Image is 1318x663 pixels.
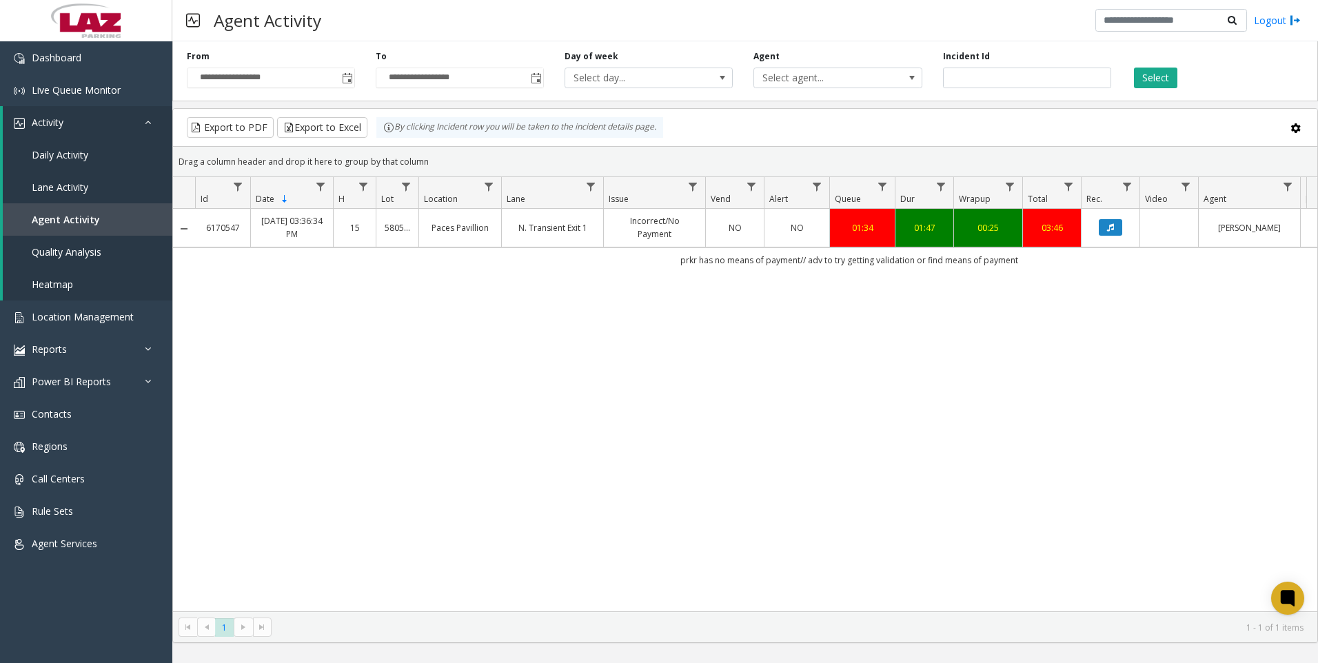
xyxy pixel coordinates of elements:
[3,236,172,268] a: Quality Analysis
[1028,193,1048,205] span: Total
[1204,193,1226,205] span: Agent
[173,223,195,234] a: Collapse Details
[173,150,1317,174] div: Drag a column header and drop it here to group by that column
[424,193,458,205] span: Location
[427,221,493,234] a: Paces Pavillion
[342,221,367,234] a: 15
[259,214,325,241] a: [DATE] 03:36:34 PM
[14,539,25,550] img: 'icon'
[904,221,945,234] a: 01:47
[835,193,861,205] span: Queue
[338,193,345,205] span: H
[14,474,25,485] img: 'icon'
[32,407,72,420] span: Contacts
[186,3,200,37] img: pageIcon
[507,193,525,205] span: Lane
[900,193,915,205] span: Dur
[1145,193,1168,205] span: Video
[753,50,780,63] label: Agent
[959,193,991,205] span: Wrapup
[14,312,25,323] img: 'icon'
[873,177,892,196] a: Queue Filter Menu
[32,83,121,96] span: Live Queue Monitor
[769,193,788,205] span: Alert
[742,177,761,196] a: Vend Filter Menu
[1177,177,1195,196] a: Video Filter Menu
[187,117,274,138] button: Export to PDF
[201,193,208,205] span: Id
[256,193,274,205] span: Date
[339,68,354,88] span: Toggle popup
[385,221,410,234] a: 580532
[383,122,394,133] img: infoIcon.svg
[582,177,600,196] a: Lane Filter Menu
[528,68,543,88] span: Toggle popup
[280,622,1304,633] kendo-pager-info: 1 - 1 of 1 items
[510,221,595,234] a: N. Transient Exit 1
[14,377,25,388] img: 'icon'
[1031,221,1073,234] a: 03:46
[376,117,663,138] div: By clicking Incident row you will be taken to the incident details page.
[3,106,172,139] a: Activity
[1086,193,1102,205] span: Rec.
[14,118,25,129] img: 'icon'
[1207,221,1292,234] a: [PERSON_NAME]
[32,343,67,356] span: Reports
[808,177,827,196] a: Alert Filter Menu
[1279,177,1297,196] a: Agent Filter Menu
[1001,177,1020,196] a: Wrapup Filter Menu
[32,310,134,323] span: Location Management
[32,245,101,258] span: Quality Analysis
[943,50,990,63] label: Incident Id
[381,193,394,205] span: Lot
[376,50,387,63] label: To
[32,148,88,161] span: Daily Activity
[838,221,886,234] a: 01:34
[1290,13,1301,28] img: logout
[32,51,81,64] span: Dashboard
[480,177,498,196] a: Location Filter Menu
[215,618,234,637] span: Page 1
[14,53,25,64] img: 'icon'
[612,214,697,241] a: Incorrect/No Payment
[684,177,702,196] a: Issue Filter Menu
[14,85,25,96] img: 'icon'
[32,278,73,291] span: Heatmap
[932,177,951,196] a: Dur Filter Menu
[32,504,73,518] span: Rule Sets
[565,68,699,88] span: Select day...
[1254,13,1301,28] a: Logout
[173,177,1317,611] div: Data table
[1118,177,1137,196] a: Rec. Filter Menu
[14,409,25,420] img: 'icon'
[609,193,629,205] span: Issue
[203,221,242,234] a: 6170547
[1134,68,1177,88] button: Select
[229,177,247,196] a: Id Filter Menu
[14,345,25,356] img: 'icon'
[729,222,742,234] span: NO
[962,221,1014,234] a: 00:25
[32,537,97,550] span: Agent Services
[1060,177,1078,196] a: Total Filter Menu
[711,193,731,205] span: Vend
[32,472,85,485] span: Call Centers
[14,507,25,518] img: 'icon'
[207,3,328,37] h3: Agent Activity
[32,375,111,388] span: Power BI Reports
[397,177,416,196] a: Lot Filter Menu
[3,268,172,300] a: Heatmap
[3,171,172,203] a: Lane Activity
[3,139,172,171] a: Daily Activity
[773,221,821,234] a: NO
[279,194,290,205] span: Sortable
[565,50,618,63] label: Day of week
[714,221,756,234] a: NO
[754,68,888,88] span: Select agent...
[277,117,367,138] button: Export to Excel
[32,116,63,129] span: Activity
